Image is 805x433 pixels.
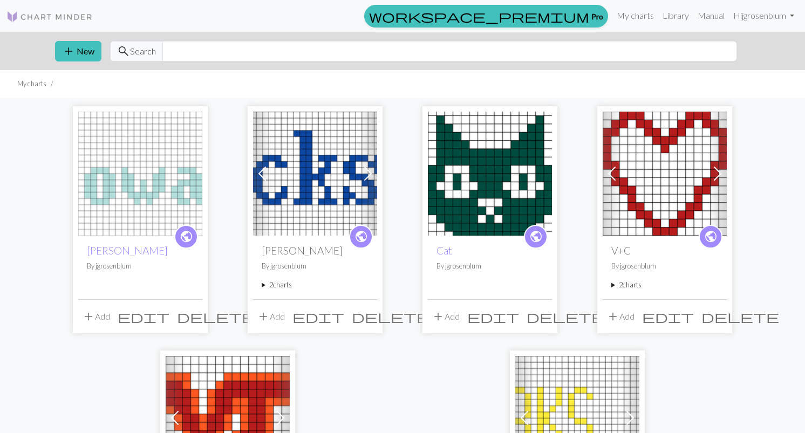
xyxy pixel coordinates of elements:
[704,226,718,248] i: public
[612,5,658,26] a: My charts
[523,306,608,327] button: Delete
[348,306,433,327] button: Delete
[603,167,727,177] a: V+C
[78,306,114,327] button: Add
[262,244,369,257] h2: [PERSON_NAME]
[467,309,519,324] span: edit
[698,306,783,327] button: Delete
[118,310,169,323] i: Edit
[428,167,552,177] a: Cat
[180,226,193,248] i: public
[55,41,101,61] button: New
[432,309,445,324] span: add
[257,309,270,324] span: add
[527,309,604,324] span: delete
[289,306,348,327] button: Edit
[292,310,344,323] i: Edit
[611,261,718,271] p: By jgrosenblum
[515,411,639,422] a: Parks
[253,167,377,177] a: Jackson
[603,112,727,236] img: V+C
[253,112,377,236] img: Jackson
[82,309,95,324] span: add
[87,244,168,257] a: [PERSON_NAME]
[524,225,548,249] a: public
[114,306,173,327] button: Edit
[352,309,429,324] span: delete
[729,5,799,26] a: Hijgrosenblum
[611,244,718,257] h2: V+C
[611,280,718,290] summary: 2charts
[130,45,156,58] span: Search
[6,10,93,23] img: Logo
[529,226,543,248] i: public
[699,225,722,249] a: public
[117,44,130,59] span: search
[369,9,589,24] span: workspace_premium
[173,306,258,327] button: Delete
[174,225,198,249] a: public
[428,112,552,236] img: Cat
[354,228,368,245] span: public
[638,306,698,327] button: Edit
[463,306,523,327] button: Edit
[78,167,202,177] a: Rowan
[701,309,779,324] span: delete
[180,228,193,245] span: public
[349,225,373,249] a: public
[177,309,255,324] span: delete
[292,309,344,324] span: edit
[704,228,718,245] span: public
[658,5,693,26] a: Library
[428,306,463,327] button: Add
[354,226,368,248] i: public
[262,280,369,290] summary: 2charts
[606,309,619,324] span: add
[262,261,369,271] p: By jgrosenblum
[642,309,694,324] span: edit
[118,309,169,324] span: edit
[642,310,694,323] i: Edit
[693,5,729,26] a: Manual
[166,411,290,422] a: VT
[603,306,638,327] button: Add
[436,244,452,257] a: Cat
[87,261,194,271] p: By jgrosenblum
[529,228,543,245] span: public
[364,5,608,28] a: Pro
[17,79,46,89] li: My charts
[78,112,202,236] img: Rowan
[253,306,289,327] button: Add
[62,44,75,59] span: add
[436,261,543,271] p: By jgrosenblum
[467,310,519,323] i: Edit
